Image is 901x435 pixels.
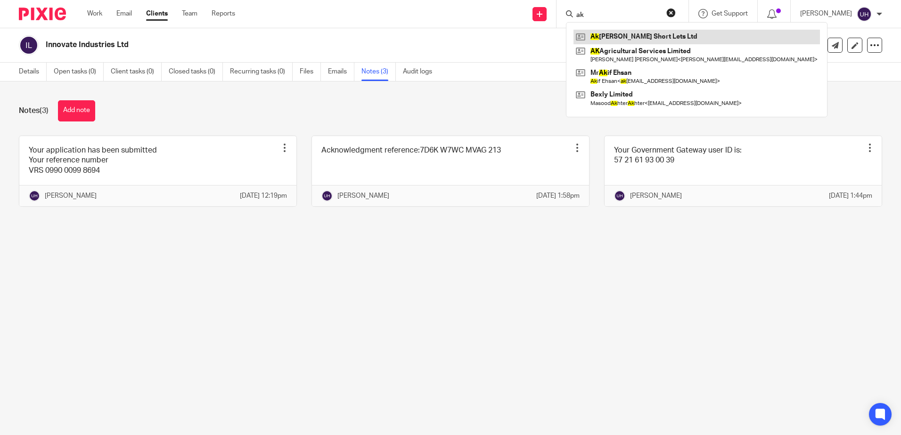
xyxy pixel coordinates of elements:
[321,190,333,201] img: svg%3E
[58,100,95,121] button: Add note
[300,63,321,81] a: Files
[614,190,625,201] img: svg%3E
[630,191,682,201] p: [PERSON_NAME]
[536,191,580,201] p: [DATE] 1:58pm
[666,8,676,17] button: Clear
[575,11,660,20] input: Search
[800,9,852,18] p: [PERSON_NAME]
[361,63,396,81] a: Notes (3)
[230,63,293,81] a: Recurring tasks (0)
[212,9,235,18] a: Reports
[111,63,162,81] a: Client tasks (0)
[403,63,439,81] a: Audit logs
[19,63,47,81] a: Details
[54,63,104,81] a: Open tasks (0)
[240,191,287,201] p: [DATE] 12:19pm
[337,191,389,201] p: [PERSON_NAME]
[19,106,49,116] h1: Notes
[29,190,40,201] img: svg%3E
[712,10,748,17] span: Get Support
[328,63,354,81] a: Emails
[182,9,197,18] a: Team
[146,9,168,18] a: Clients
[87,9,102,18] a: Work
[857,7,872,22] img: svg%3E
[40,107,49,114] span: (3)
[46,40,612,50] h2: Innovate Industries Ltd
[19,8,66,20] img: Pixie
[829,191,872,201] p: [DATE] 1:44pm
[169,63,223,81] a: Closed tasks (0)
[116,9,132,18] a: Email
[45,191,97,201] p: [PERSON_NAME]
[19,35,39,55] img: svg%3E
